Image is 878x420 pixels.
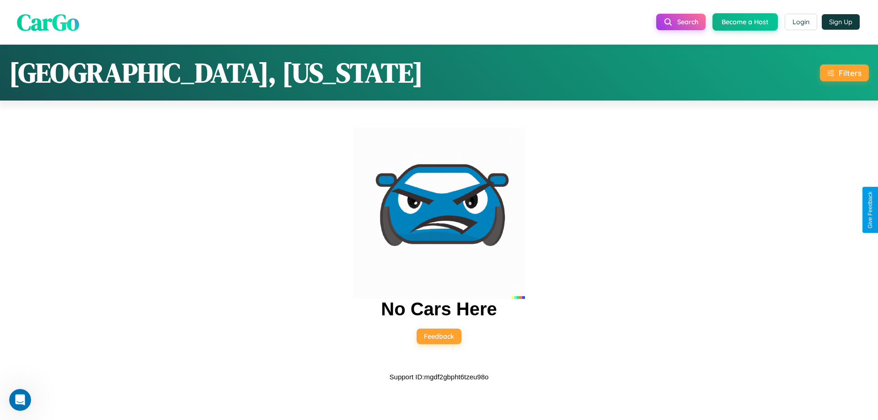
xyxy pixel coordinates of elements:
span: CarGo [17,6,79,37]
h1: [GEOGRAPHIC_DATA], [US_STATE] [9,54,423,91]
iframe: Intercom live chat [9,389,31,411]
div: Give Feedback [867,191,873,229]
h2: No Cars Here [381,299,497,319]
button: Search [656,14,706,30]
button: Feedback [417,329,461,344]
button: Sign Up [822,14,860,30]
img: car [353,127,525,299]
button: Filters [820,64,869,81]
span: Search [677,18,698,26]
p: Support ID: mgdf2gbpht6tzeu98o [390,371,489,383]
div: Filters [839,68,862,78]
button: Become a Host [712,13,778,31]
button: Login [785,14,817,30]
